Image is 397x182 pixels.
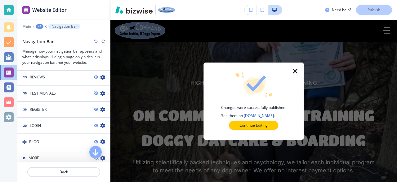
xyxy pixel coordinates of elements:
p: Navigation Bar [51,24,77,29]
img: icon [235,72,273,97]
div: REVIEWS [17,69,110,86]
img: Drag [22,140,27,144]
h4: MORE [29,155,39,161]
div: REGISTER [17,102,110,118]
h4: REVIEWS [30,74,45,80]
p: Back [28,169,100,175]
h4: REGISTER [30,107,47,112]
div: DragBLOG [17,134,110,150]
h3: Manage how your navigation bar appears and what it displays. Hiding a page only hides it in your ... [22,49,105,65]
h4: LOGIN [30,123,41,128]
h3: Need help? [332,7,351,13]
h2: Navigation Bar [22,38,54,45]
h4: Changes were successfully published! See them on . [221,105,286,119]
img: editor icon [22,6,30,14]
button: Navigation Bar [48,24,80,29]
p: Continue Editing [239,123,268,128]
img: Your Logo [158,7,175,13]
h4: TESTIMONIALS [30,91,56,96]
button: +1 [36,24,43,29]
img: Bizwise Logo [115,6,153,14]
button: Back [27,167,100,177]
button: Main [22,24,31,29]
h4: BLOG [29,139,39,145]
div: MORE [17,150,110,166]
div: LOGIN [17,118,110,134]
div: TESTIMONIALS [17,86,110,102]
a: [DOMAIN_NAME] [244,113,274,118]
button: Continue Editing [229,121,278,130]
h2: Website Editor [32,6,67,14]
